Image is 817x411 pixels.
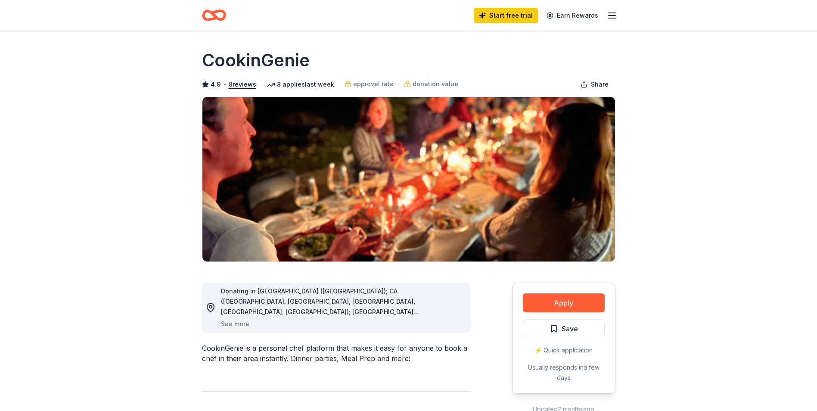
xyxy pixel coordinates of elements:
[221,319,249,329] button: See more
[562,323,578,334] span: Save
[223,81,226,88] span: •
[345,79,394,89] a: approval rate
[229,79,256,90] button: 8reviews
[202,5,226,25] a: Home
[523,362,605,383] div: Usually responds in a few days
[541,8,603,23] a: Earn Rewards
[404,79,458,89] a: donation value
[591,79,609,90] span: Share
[523,293,605,312] button: Apply
[211,79,221,90] span: 4.9
[202,48,310,72] h1: CookinGenie
[353,79,394,89] span: approval rate
[413,79,458,89] span: donation value
[523,345,605,355] div: ⚡️ Quick application
[202,97,615,262] img: Image for CookinGenie
[267,79,334,90] div: 8 applies last week
[574,76,615,93] button: Share
[202,343,471,364] div: CookinGenie is a personal chef platform that makes it easy for anyone to book a chef in their are...
[523,319,605,338] button: Save
[474,8,538,23] a: Start free trial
